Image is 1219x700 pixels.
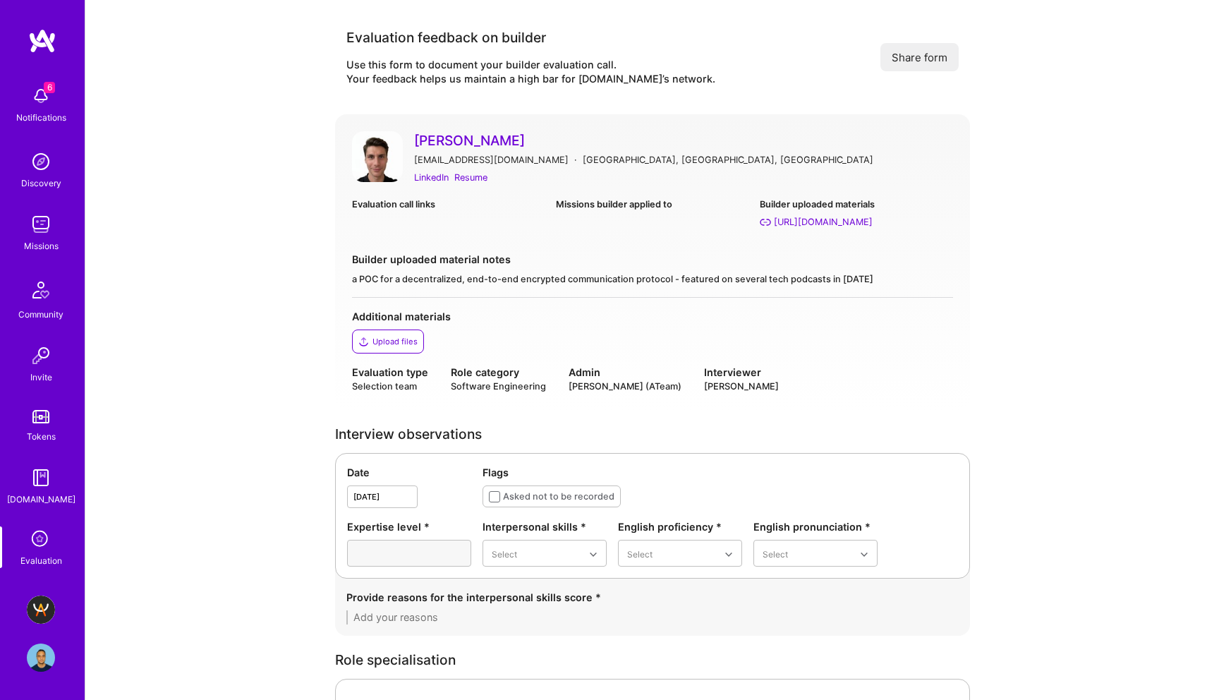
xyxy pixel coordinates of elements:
[27,82,55,110] img: bell
[492,546,517,561] div: Select
[503,489,614,504] div: Asked not to be recorded
[27,429,56,444] div: Tokens
[346,28,715,47] div: Evaluation feedback on builder
[414,131,953,150] a: [PERSON_NAME]
[16,110,66,125] div: Notifications
[27,210,55,239] img: teamwork
[24,273,58,307] img: Community
[23,644,59,672] a: User Avatar
[346,58,715,86] div: Use this form to document your builder evaluation call. Your feedback helps us maintain a high ba...
[760,197,952,212] div: Builder uploaded materials
[414,152,569,167] div: [EMAIL_ADDRESS][DOMAIN_NAME]
[7,492,75,507] div: [DOMAIN_NAME]
[760,215,952,229] a: [URL][DOMAIN_NAME]
[861,551,868,558] i: icon Chevron
[28,28,56,54] img: logo
[352,272,953,286] div: a POC for a decentralized, end-to-end encrypted communication protocol - featured on several tech...
[346,590,959,605] div: Provide reasons for the interpersonal skills score *
[358,336,370,347] i: icon Upload2
[569,380,681,393] div: [PERSON_NAME] (ATeam)
[352,365,428,380] div: Evaluation type
[352,380,428,393] div: Selection team
[574,152,577,167] div: ·
[451,380,546,393] div: Software Engineering
[352,252,953,267] div: Builder uploaded material notes
[880,43,959,71] button: Share form
[483,465,958,480] div: Flags
[352,131,403,182] img: User Avatar
[556,197,748,212] div: Missions builder applied to
[774,215,873,229] div: https://github.com/Chatcola-com/chatcola
[347,519,471,534] div: Expertise level *
[21,176,61,191] div: Discovery
[352,197,545,212] div: Evaluation call links
[23,596,59,624] a: A.Team - Grow A.Team's Community & Demand
[27,644,55,672] img: User Avatar
[27,464,55,492] img: guide book
[352,309,953,324] div: Additional materials
[24,239,59,253] div: Missions
[44,82,55,93] span: 6
[590,551,597,558] i: icon Chevron
[18,307,63,322] div: Community
[352,131,403,186] a: User Avatar
[618,519,742,534] div: English proficiency *
[30,370,52,385] div: Invite
[704,365,779,380] div: Interviewer
[454,170,487,185] a: Resume
[27,147,55,176] img: discovery
[483,519,607,534] div: Interpersonal skills *
[760,217,771,228] i: https://github.com/Chatcola-com/chatcola
[27,596,55,624] img: A.Team - Grow A.Team's Community & Demand
[583,152,873,167] div: [GEOGRAPHIC_DATA], [GEOGRAPHIC_DATA], [GEOGRAPHIC_DATA]
[414,170,449,185] a: LinkedIn
[32,410,49,423] img: tokens
[335,653,970,668] div: Role specialisation
[20,553,62,568] div: Evaluation
[763,546,788,561] div: Select
[27,342,55,370] img: Invite
[704,380,779,393] div: [PERSON_NAME]
[753,519,878,534] div: English pronunciation *
[569,365,681,380] div: Admin
[372,336,418,347] div: Upload files
[335,427,970,442] div: Interview observations
[627,546,653,561] div: Select
[28,526,54,553] i: icon SelectionTeam
[347,465,471,480] div: Date
[451,365,546,380] div: Role category
[725,551,732,558] i: icon Chevron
